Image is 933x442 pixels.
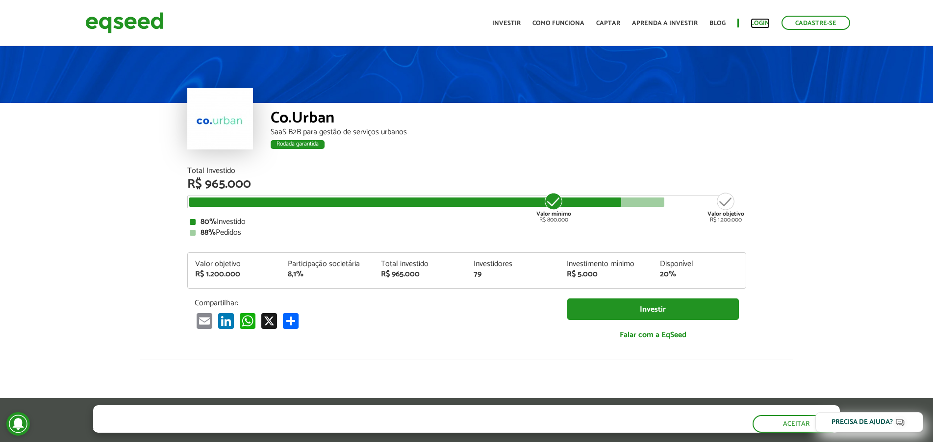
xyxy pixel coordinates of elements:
div: Total investido [381,260,459,268]
div: Investidores [474,260,552,268]
strong: 80% [201,215,217,228]
div: 20% [660,270,738,278]
button: Aceitar [753,415,840,433]
div: R$ 965.000 [187,178,746,191]
div: Participação societária [288,260,366,268]
a: WhatsApp [238,313,257,329]
div: Co.Urban [271,110,746,128]
div: R$ 1.200.000 [195,270,274,278]
div: Investimento mínimo [567,260,645,268]
div: R$ 1.200.000 [707,192,744,223]
div: R$ 800.000 [535,192,572,223]
div: SaaS B2B para gestão de serviços urbanos [271,128,746,136]
div: Rodada garantida [271,140,325,149]
a: Blog [709,20,726,26]
div: Total Investido [187,167,746,175]
div: Pedidos [190,229,744,237]
h5: O site da EqSeed utiliza cookies para melhorar sua navegação. [93,405,448,420]
p: Compartilhar: [195,298,553,308]
div: 79 [474,270,552,278]
div: Disponível [660,260,738,268]
a: Investir [567,298,739,320]
a: Falar com a EqSeed [567,325,739,345]
a: Cadastre-se [782,16,850,30]
p: Ao clicar em "aceitar", você aceita nossa . [93,423,448,432]
div: Valor objetivo [195,260,274,268]
a: Como funciona [532,20,584,26]
img: EqSeed [85,10,164,36]
a: Captar [596,20,620,26]
div: 8,1% [288,270,366,278]
strong: Valor objetivo [707,209,744,219]
strong: Valor mínimo [536,209,571,219]
a: Login [751,20,770,26]
a: Compartilhar [281,313,301,329]
div: R$ 965.000 [381,270,459,278]
strong: 88% [201,226,216,239]
a: LinkedIn [216,313,236,329]
a: política de privacidade e de cookies [223,424,336,432]
a: Investir [492,20,521,26]
a: Email [195,313,214,329]
div: Investido [190,218,744,226]
a: X [259,313,279,329]
a: Aprenda a investir [632,20,698,26]
div: R$ 5.000 [567,270,645,278]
